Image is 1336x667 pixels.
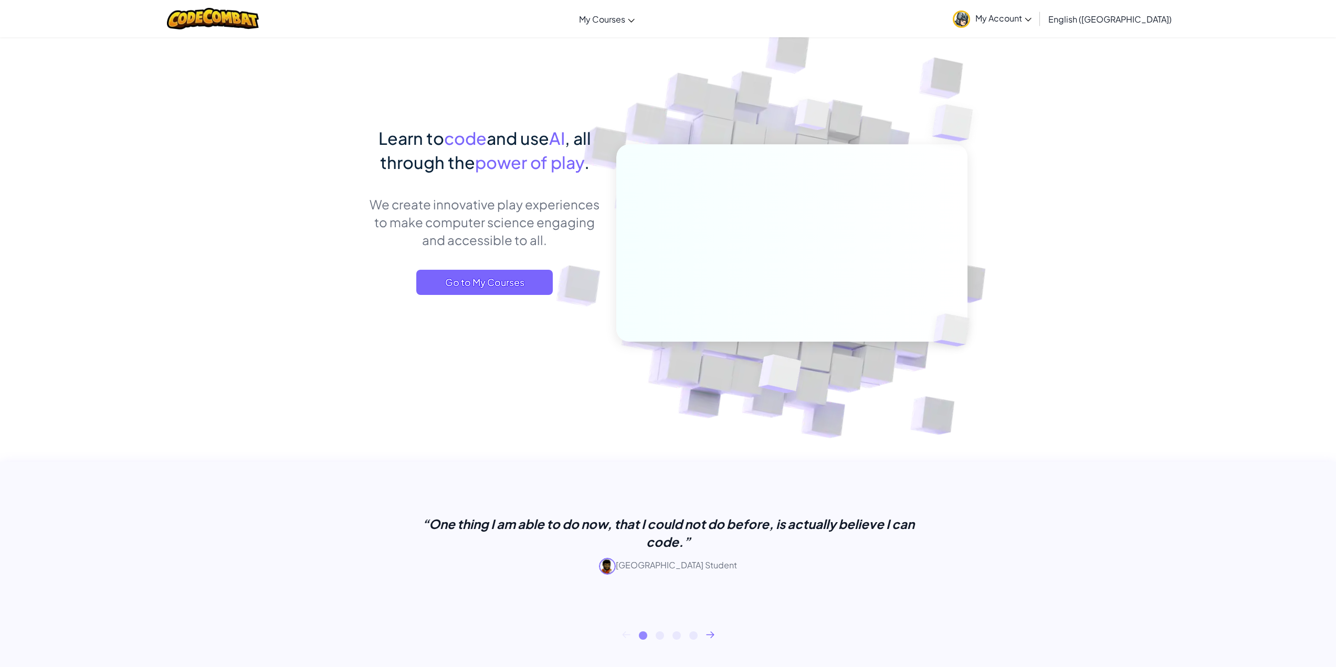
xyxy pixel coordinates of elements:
[975,13,1032,24] span: My Account
[475,152,584,173] span: power of play
[378,128,444,149] span: Learn to
[579,14,625,25] span: My Courses
[689,631,698,640] button: 4
[574,5,640,33] a: My Courses
[1048,14,1172,25] span: English ([GEOGRAPHIC_DATA])
[599,558,616,575] img: avatar
[549,128,565,149] span: AI
[487,128,549,149] span: and use
[656,631,664,640] button: 2
[732,332,826,419] img: Overlap cubes
[948,2,1037,35] a: My Account
[444,128,487,149] span: code
[369,195,601,249] p: We create innovative play experiences to make computer science engaging and accessible to all.
[911,79,1002,167] img: Overlap cubes
[672,631,681,640] button: 3
[1043,5,1177,33] a: English ([GEOGRAPHIC_DATA])
[406,515,931,550] p: “One thing I am able to do now, that I could not do before, is actually believe I can code.”
[916,292,994,368] img: Overlap cubes
[639,631,647,640] button: 1
[167,8,259,29] img: CodeCombat logo
[416,270,553,295] a: Go to My Courses
[406,558,931,575] p: [GEOGRAPHIC_DATA] Student
[775,78,850,156] img: Overlap cubes
[584,152,590,173] span: .
[953,10,970,28] img: avatar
